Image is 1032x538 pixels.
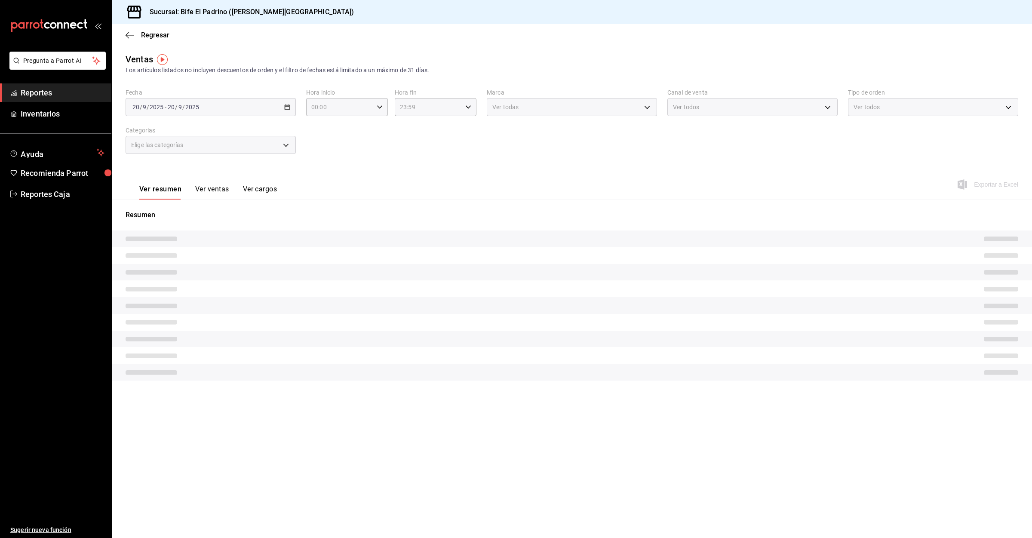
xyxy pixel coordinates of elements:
[667,89,838,95] label: Canal de venta
[126,53,153,66] div: Ventas
[126,210,1018,220] p: Resumen
[142,104,147,111] input: --
[492,103,519,111] span: Ver todas
[195,185,229,200] button: Ver ventas
[21,87,104,98] span: Reportes
[395,89,476,95] label: Hora fin
[185,104,200,111] input: ----
[854,103,880,111] span: Ver todos
[165,104,166,111] span: -
[175,104,178,111] span: /
[487,89,657,95] label: Marca
[306,89,388,95] label: Hora inicio
[6,62,106,71] a: Pregunta a Parrot AI
[140,104,142,111] span: /
[243,185,277,200] button: Ver cargos
[143,7,354,17] h3: Sucursal: Bife El Padrino ([PERSON_NAME][GEOGRAPHIC_DATA])
[126,66,1018,75] div: Los artículos listados no incluyen descuentos de orden y el filtro de fechas está limitado a un m...
[141,31,169,39] span: Regresar
[126,31,169,39] button: Regresar
[126,89,296,95] label: Fecha
[126,127,296,133] label: Categorías
[157,54,168,65] img: Tooltip marker
[10,526,104,535] span: Sugerir nueva función
[139,185,277,200] div: navigation tabs
[149,104,164,111] input: ----
[9,52,106,70] button: Pregunta a Parrot AI
[848,89,1018,95] label: Tipo de orden
[147,104,149,111] span: /
[178,104,182,111] input: --
[131,141,184,149] span: Elige las categorías
[95,22,101,29] button: open_drawer_menu
[139,185,181,200] button: Ver resumen
[21,148,93,158] span: Ayuda
[21,188,104,200] span: Reportes Caja
[182,104,185,111] span: /
[23,56,92,65] span: Pregunta a Parrot AI
[167,104,175,111] input: --
[21,108,104,120] span: Inventarios
[21,167,104,179] span: Recomienda Parrot
[673,103,699,111] span: Ver todos
[132,104,140,111] input: --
